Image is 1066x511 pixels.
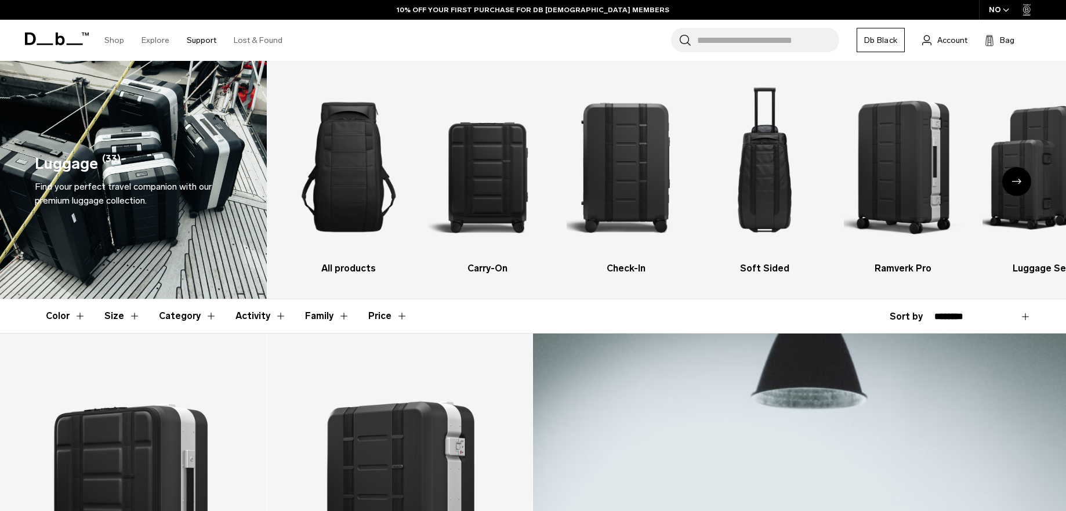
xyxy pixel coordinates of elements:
h3: All products [290,262,408,276]
button: Bag [985,33,1014,47]
a: Shop [104,20,124,61]
button: Toggle Filter [235,299,287,333]
h3: Ramverk Pro [844,262,962,276]
button: Toggle Price [368,299,408,333]
button: Toggle Filter [46,299,86,333]
li: 3 / 6 [567,78,685,276]
a: Db Check-In [567,78,685,276]
nav: Main Navigation [96,20,291,61]
a: Db Ramverk Pro [844,78,962,276]
div: Next slide [1002,167,1031,196]
span: Find your perfect travel companion with our premium luggage collection. [35,181,212,206]
span: Account [937,34,967,46]
li: 4 / 6 [705,78,824,276]
li: 5 / 6 [844,78,962,276]
h3: Soft Sided [705,262,824,276]
a: Support [187,20,216,61]
img: Db [290,78,408,256]
li: 1 / 6 [290,78,408,276]
span: (33) [102,152,121,176]
h3: Check-In [567,262,685,276]
img: Db [567,78,685,256]
img: Db [428,78,546,256]
li: 2 / 6 [428,78,546,276]
a: 10% OFF YOUR FIRST PURCHASE FOR DB [DEMOGRAPHIC_DATA] MEMBERS [397,5,669,15]
a: Db All products [290,78,408,276]
h3: Carry-On [428,262,546,276]
a: Db Soft Sided [705,78,824,276]
span: Bag [1000,34,1014,46]
a: Account [922,33,967,47]
a: Explore [142,20,169,61]
a: Db Black [857,28,905,52]
img: Db [844,78,962,256]
button: Toggle Filter [305,299,350,333]
h1: Luggage [35,152,98,176]
a: Lost & Found [234,20,282,61]
img: Db [705,78,824,256]
button: Toggle Filter [104,299,140,333]
button: Toggle Filter [159,299,217,333]
a: Db Carry-On [428,78,546,276]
